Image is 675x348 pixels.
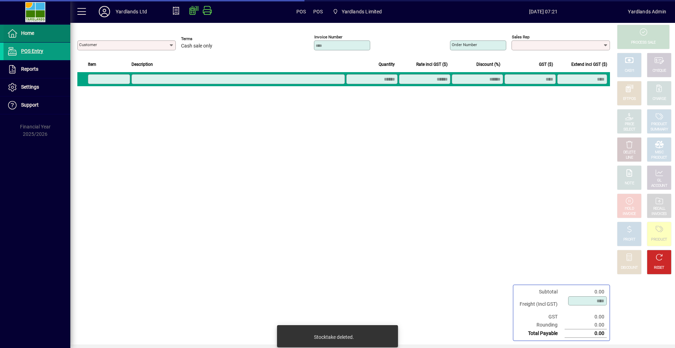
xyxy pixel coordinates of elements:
div: PRODUCT [651,155,667,160]
div: CASH [625,68,634,74]
span: POS Entry [21,48,43,54]
div: NOTE [625,181,634,186]
a: Support [4,96,70,114]
span: [DATE] 07:21 [459,6,628,17]
div: DISCOUNT [621,265,638,271]
span: Quantity [379,61,395,68]
span: Description [131,61,153,68]
td: Subtotal [516,288,565,296]
span: Home [21,30,34,36]
span: GST ($) [539,61,553,68]
div: GL [657,178,662,183]
td: Rounding [516,321,565,329]
span: Yardlands Limited [342,6,382,17]
div: INVOICE [623,211,636,217]
div: PRICE [625,122,634,127]
mat-label: Customer [79,42,97,47]
span: Rate incl GST ($) [416,61,448,68]
span: Cash sale only [181,43,212,49]
td: 0.00 [565,321,607,329]
a: Home [4,25,70,42]
div: PRODUCT [651,237,667,242]
span: Item [88,61,96,68]
mat-label: Order number [452,42,477,47]
a: Reports [4,61,70,78]
mat-label: Invoice number [314,34,342,39]
div: Yardlands Admin [628,6,666,17]
div: HOLD [625,206,634,211]
td: 0.00 [565,329,607,338]
td: 0.00 [565,313,607,321]
div: Stocktake deleted. [314,334,354,341]
td: Total Payable [516,329,565,338]
span: Support [21,102,39,108]
div: INVOICES [651,211,667,217]
div: CHEQUE [652,68,666,74]
td: 0.00 [565,288,607,296]
button: Profile [93,5,116,18]
span: Reports [21,66,38,72]
div: CHARGE [652,96,666,102]
span: Yardlands Limited [330,5,385,18]
div: DELETE [623,150,635,155]
a: Settings [4,78,70,96]
div: RECALL [653,206,666,211]
div: EFTPOS [623,96,636,102]
div: MISC [655,150,663,155]
span: Extend incl GST ($) [571,61,607,68]
td: GST [516,313,565,321]
span: POS [296,6,306,17]
span: POS [313,6,323,17]
div: PROFIT [623,237,635,242]
div: PRODUCT [651,122,667,127]
div: SELECT [623,127,636,132]
div: LINE [626,155,633,160]
div: RESET [654,265,664,271]
td: Freight (Incl GST) [516,296,565,313]
div: ACCOUNT [651,183,667,189]
div: SUMMARY [650,127,668,132]
span: Discount (%) [476,61,500,68]
mat-label: Sales rep [512,34,529,39]
div: Yardlands Ltd [116,6,147,17]
span: Terms [181,37,223,41]
div: PROCESS SALE [631,40,656,45]
span: Settings [21,84,39,90]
